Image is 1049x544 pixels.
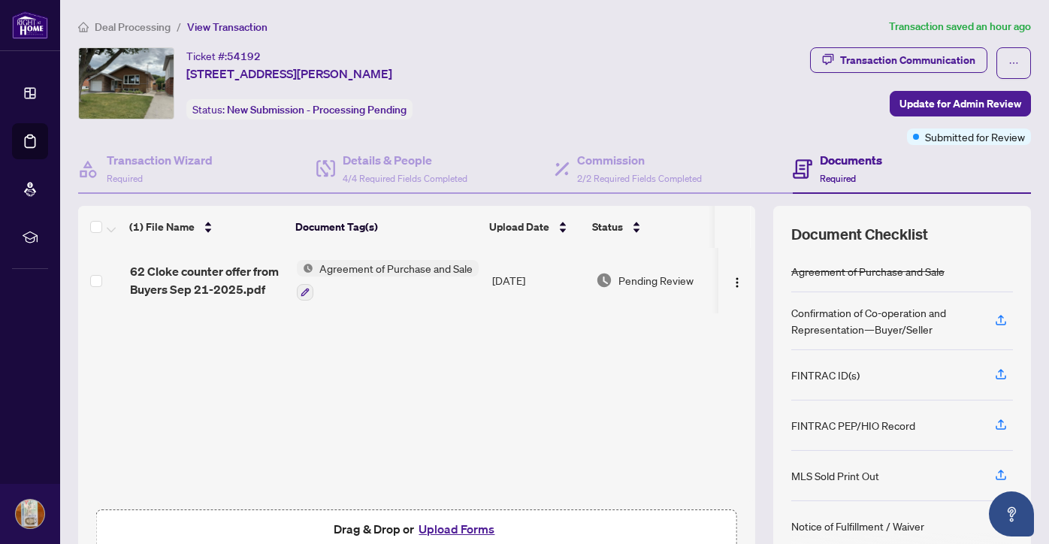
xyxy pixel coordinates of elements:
[725,268,749,292] button: Logo
[1008,58,1019,68] span: ellipsis
[414,519,499,539] button: Upload Forms
[123,206,289,248] th: (1) File Name
[577,151,702,169] h4: Commission
[107,151,213,169] h4: Transaction Wizard
[186,99,413,119] div: Status:
[889,18,1031,35] article: Transaction saved an hour ago
[486,248,589,313] td: [DATE]
[791,467,879,484] div: MLS Sold Print Out
[840,48,975,72] div: Transaction Communication
[289,206,483,248] th: Document Tag(s)
[489,219,549,235] span: Upload Date
[227,50,261,63] span: 54192
[12,11,48,39] img: logo
[791,518,924,534] div: Notice of Fulfillment / Waiver
[313,260,479,277] span: Agreement of Purchase and Sale
[791,367,860,383] div: FINTRAC ID(s)
[925,128,1025,145] span: Submitted for Review
[16,500,44,528] img: Profile Icon
[592,219,623,235] span: Status
[343,151,467,169] h4: Details & People
[107,173,143,184] span: Required
[810,47,987,73] button: Transaction Communication
[227,103,407,116] span: New Submission - Processing Pending
[596,272,612,289] img: Document Status
[177,18,181,35] li: /
[129,219,195,235] span: (1) File Name
[130,262,285,298] span: 62 Cloke counter offer from Buyers Sep 21-2025.pdf
[791,417,915,434] div: FINTRAC PEP/HIO Record
[186,47,261,65] div: Ticket #:
[890,91,1031,116] button: Update for Admin Review
[186,65,392,83] span: [STREET_ADDRESS][PERSON_NAME]
[731,277,743,289] img: Logo
[820,173,856,184] span: Required
[297,260,479,301] button: Status IconAgreement of Purchase and Sale
[586,206,715,248] th: Status
[483,206,586,248] th: Upload Date
[791,263,945,280] div: Agreement of Purchase and Sale
[577,173,702,184] span: 2/2 Required Fields Completed
[791,224,928,245] span: Document Checklist
[899,92,1021,116] span: Update for Admin Review
[343,173,467,184] span: 4/4 Required Fields Completed
[618,272,694,289] span: Pending Review
[95,20,171,34] span: Deal Processing
[297,260,313,277] img: Status Icon
[78,22,89,32] span: home
[334,519,499,539] span: Drag & Drop or
[79,48,174,119] img: IMG-40771113_1.jpg
[820,151,882,169] h4: Documents
[187,20,268,34] span: View Transaction
[791,304,977,337] div: Confirmation of Co-operation and Representation—Buyer/Seller
[989,491,1034,536] button: Open asap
